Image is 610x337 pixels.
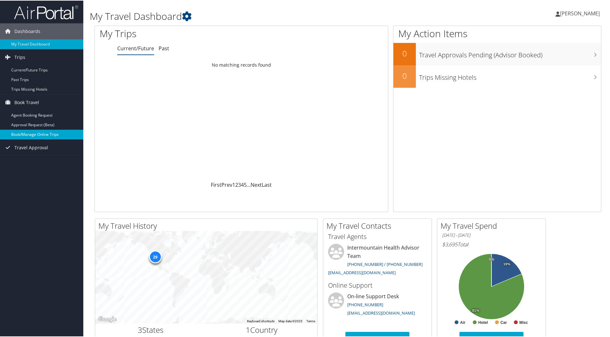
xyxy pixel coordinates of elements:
text: Misc [519,320,528,324]
h2: My Travel Spend [441,220,546,231]
div: 29 [149,250,161,263]
h3: Trips Missing Hotels [419,69,601,81]
text: Air [460,320,466,324]
a: 2 [235,181,238,188]
a: 5 [244,181,247,188]
h3: Travel Approvals Pending (Advisor Booked) [419,47,601,59]
a: 0Trips Missing Hotels [393,65,601,87]
a: [PHONE_NUMBER] / [PHONE_NUMBER] [347,261,423,267]
a: 0Travel Approvals Pending (Advisor Booked) [393,42,601,65]
h1: My Travel Dashboard [90,9,434,22]
tspan: 19% [503,262,510,266]
a: Current/Future [117,44,154,51]
h3: Travel Agents [328,232,427,241]
li: On-line Support Desk [325,292,430,318]
h2: My Travel History [98,220,317,231]
h2: 0 [393,70,416,81]
span: Dashboards [14,23,40,39]
h2: Country [211,324,313,335]
text: Hotel [478,320,488,324]
h1: My Action Items [393,26,601,40]
a: [PERSON_NAME] [556,3,606,22]
a: Open this area in Google Maps (opens a new window) [97,315,118,323]
a: Terms (opens in new tab) [306,319,315,322]
span: 3 [138,324,142,334]
a: [EMAIL_ADDRESS][DOMAIN_NAME] [347,309,415,315]
text: Car [500,320,507,324]
h2: My Travel Contacts [326,220,432,231]
img: Google [97,315,118,323]
a: 1 [232,181,235,188]
tspan: 0% [489,257,494,261]
a: [PHONE_NUMBER] [347,301,383,307]
span: [PERSON_NAME] [560,9,600,16]
h6: Total [442,240,541,247]
a: Next [251,181,262,188]
li: Intermountain Health Advisor Team [325,243,430,277]
a: 3 [238,181,241,188]
span: $3,695 [442,240,458,247]
h2: 0 [393,47,416,58]
button: Keyboard shortcuts [247,318,275,323]
a: [EMAIL_ADDRESS][DOMAIN_NAME] [328,269,396,275]
a: First [211,181,221,188]
h1: My Trips [100,26,261,40]
img: airportal-logo.png [14,4,78,19]
h3: Online Support [328,280,427,289]
h2: States [100,324,202,335]
a: Past [159,44,169,51]
a: Last [262,181,272,188]
a: 4 [241,181,244,188]
span: Book Travel [14,94,39,110]
td: No matching records found [95,59,388,70]
span: 1 [246,324,250,334]
tspan: 81% [472,308,479,312]
span: Travel Approval [14,139,48,155]
span: Map data ©2025 [278,319,302,322]
span: Trips [14,49,25,65]
a: Prev [221,181,232,188]
span: … [247,181,251,188]
h6: [DATE] - [DATE] [442,232,541,238]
